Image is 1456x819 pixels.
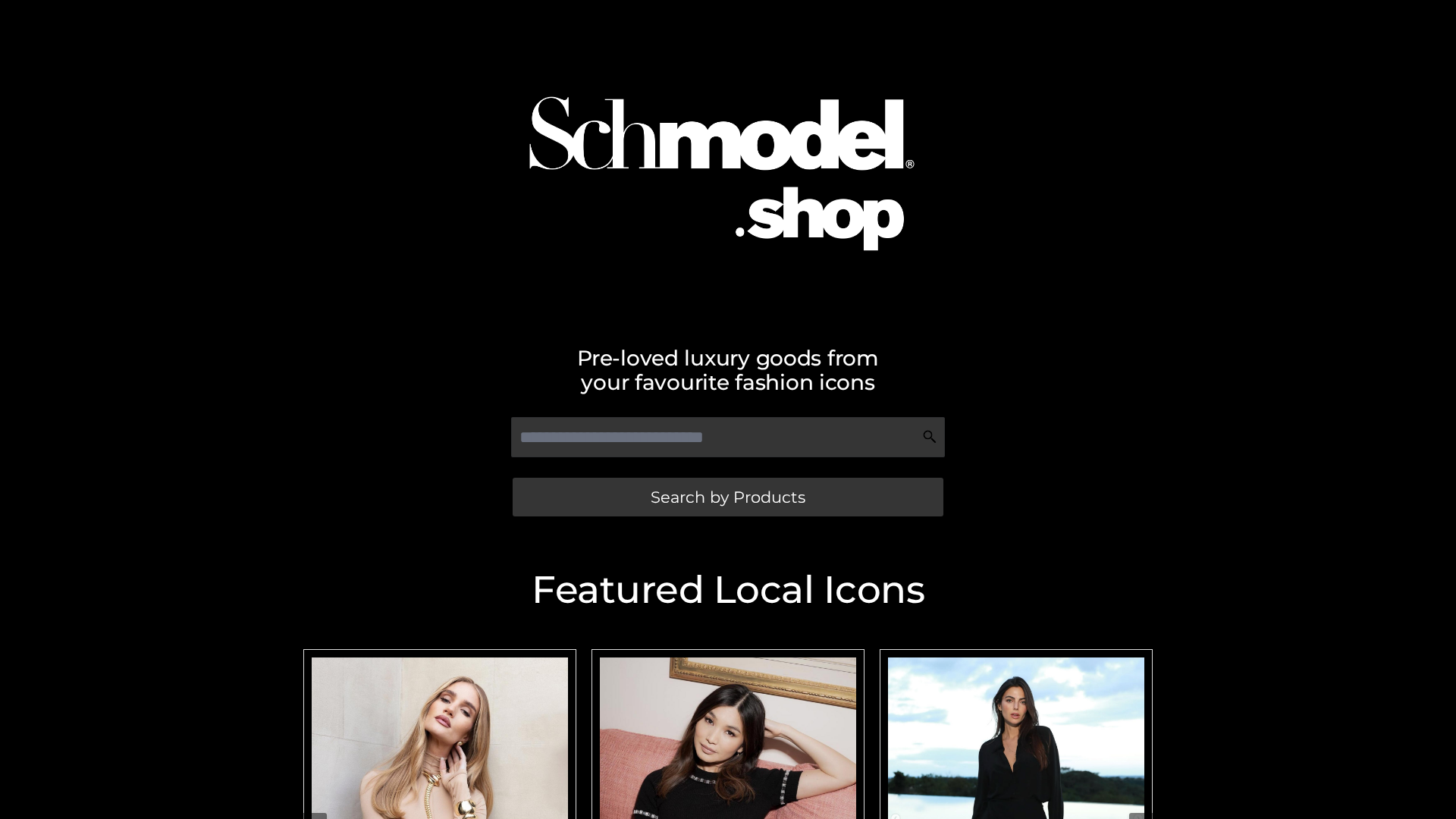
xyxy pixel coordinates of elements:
span: Search by Products [651,489,805,505]
a: Search by Products [513,478,943,516]
img: Search Icon [922,429,937,444]
h2: Pre-loved luxury goods from your favourite fashion icons [296,346,1160,394]
h2: Featured Local Icons​ [296,571,1160,609]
